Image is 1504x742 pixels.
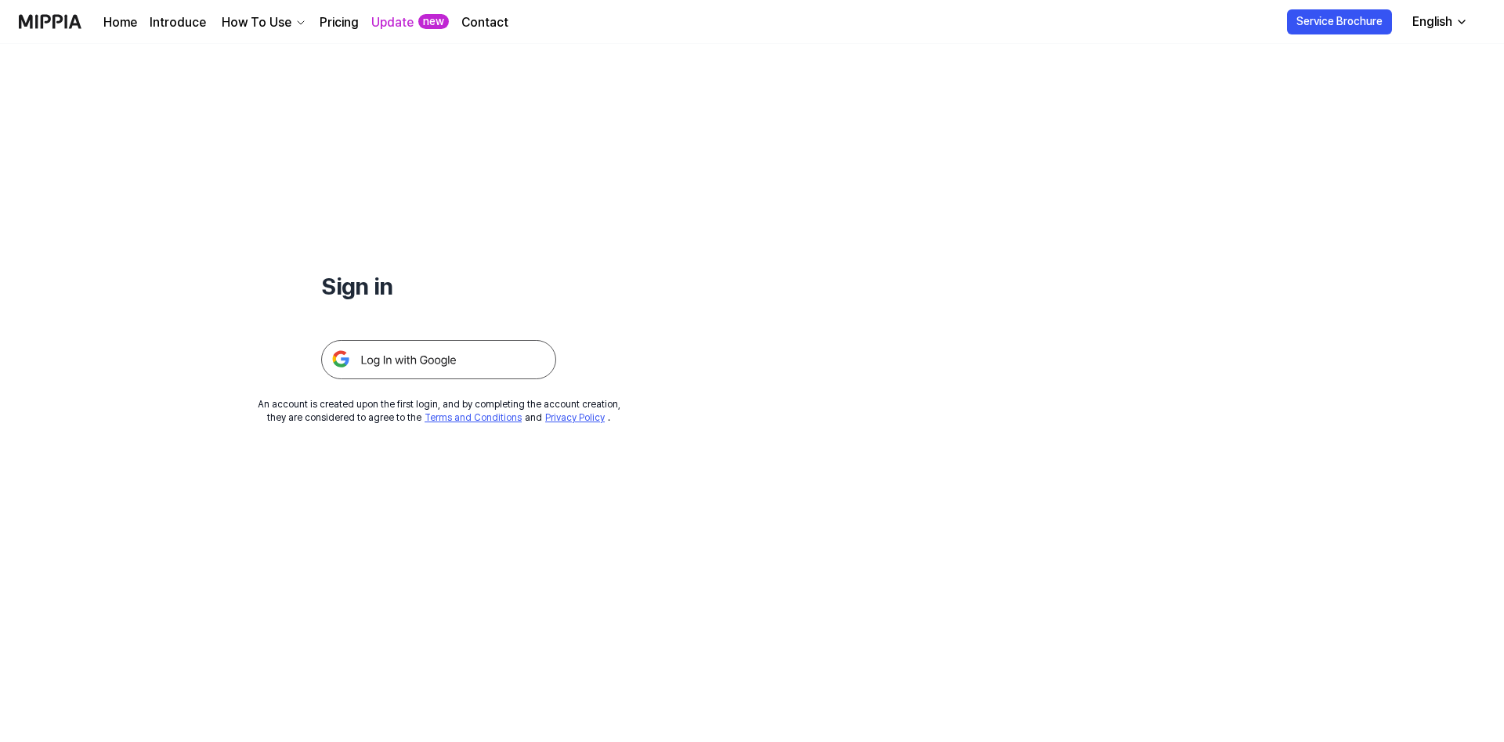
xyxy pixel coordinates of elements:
div: English [1409,13,1455,31]
button: Service Brochure [1287,9,1392,34]
a: Pricing [320,13,359,32]
div: An account is created upon the first login, and by completing the account creation, they are cons... [258,398,620,425]
a: Introduce [150,13,206,32]
div: How To Use [219,13,295,32]
div: new [418,14,449,30]
button: English [1400,6,1477,38]
a: Update [371,13,414,32]
button: How To Use [219,13,307,32]
img: 구글 로그인 버튼 [321,340,556,379]
a: Home [103,13,137,32]
a: Terms and Conditions [425,412,522,423]
a: Contact [461,13,508,32]
a: Privacy Policy [545,412,605,423]
h1: Sign in [321,270,556,302]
